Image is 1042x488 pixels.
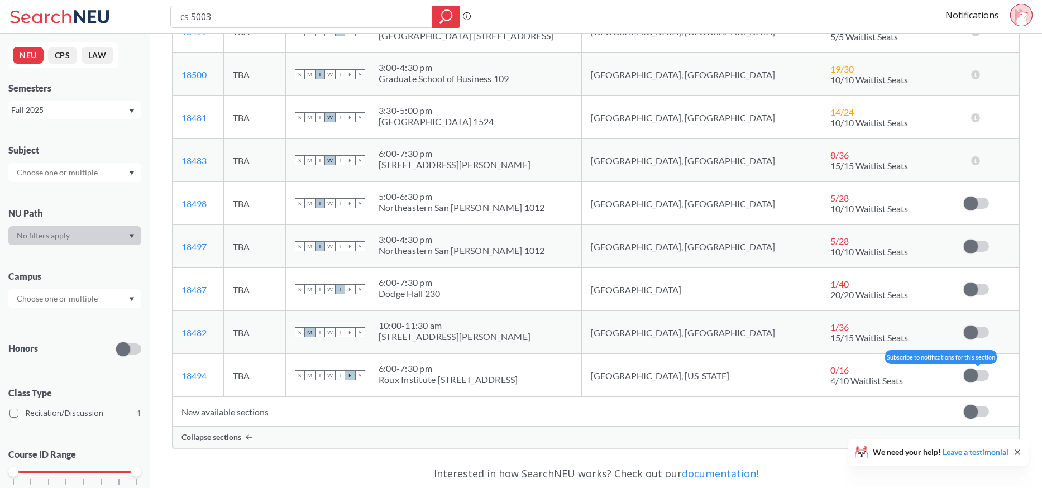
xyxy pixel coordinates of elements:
[379,116,494,127] div: [GEOGRAPHIC_DATA] 1524
[181,370,207,381] a: 18494
[379,234,545,245] div: 3:00 - 4:30 pm
[305,198,315,208] span: M
[8,144,141,156] div: Subject
[173,427,1019,448] div: Collapse sections
[223,268,285,311] td: TBA
[181,155,207,166] a: 18483
[223,139,285,182] td: TBA
[315,198,325,208] span: T
[379,62,509,73] div: 3:00 - 4:30 pm
[345,327,355,337] span: F
[682,467,758,480] a: documentation!
[305,69,315,79] span: M
[830,289,908,300] span: 20/20 Waitlist Seats
[335,155,345,165] span: T
[345,370,355,380] span: F
[379,105,494,116] div: 3:30 - 5:00 pm
[8,207,141,219] div: NU Path
[129,109,135,113] svg: Dropdown arrow
[830,332,908,343] span: 15/15 Waitlist Seats
[582,225,821,268] td: [GEOGRAPHIC_DATA], [GEOGRAPHIC_DATA]
[315,112,325,122] span: T
[830,160,908,171] span: 15/15 Waitlist Seats
[129,171,135,175] svg: Dropdown arrow
[305,284,315,294] span: M
[335,112,345,122] span: T
[582,96,821,139] td: [GEOGRAPHIC_DATA], [GEOGRAPHIC_DATA]
[335,284,345,294] span: T
[355,198,365,208] span: S
[379,277,441,288] div: 6:00 - 7:30 pm
[439,9,453,25] svg: magnifying glass
[181,198,207,209] a: 18498
[355,112,365,122] span: S
[355,241,365,251] span: S
[9,406,141,420] label: Recitation/Discussion
[830,117,908,128] span: 10/10 Waitlist Seats
[11,166,105,179] input: Choose one or multiple
[223,354,285,397] td: TBA
[11,292,105,305] input: Choose one or multiple
[305,155,315,165] span: M
[355,327,365,337] span: S
[295,241,305,251] span: S
[181,432,241,442] span: Collapse sections
[379,320,530,331] div: 10:00 - 11:30 am
[8,289,141,308] div: Dropdown arrow
[325,241,335,251] span: W
[945,9,999,21] a: Notifications
[335,241,345,251] span: T
[325,198,335,208] span: W
[315,155,325,165] span: T
[582,354,821,397] td: [GEOGRAPHIC_DATA], [US_STATE]
[315,370,325,380] span: T
[830,375,903,386] span: 4/10 Waitlist Seats
[379,30,554,41] div: [GEOGRAPHIC_DATA] [STREET_ADDRESS]
[325,327,335,337] span: W
[355,155,365,165] span: S
[181,112,207,123] a: 18481
[325,69,335,79] span: W
[295,327,305,337] span: S
[129,297,135,302] svg: Dropdown arrow
[181,241,207,252] a: 18497
[345,155,355,165] span: F
[379,148,530,159] div: 6:00 - 7:30 pm
[8,101,141,119] div: Fall 2025Dropdown arrow
[379,245,545,256] div: Northeastern San [PERSON_NAME] 1012
[345,198,355,208] span: F
[295,112,305,122] span: S
[345,284,355,294] span: F
[379,73,509,84] div: Graduate School of Business 109
[223,96,285,139] td: TBA
[173,397,934,427] td: New available sections
[379,374,518,385] div: Roux Institute [STREET_ADDRESS]
[137,407,141,419] span: 1
[582,182,821,225] td: [GEOGRAPHIC_DATA], [GEOGRAPHIC_DATA]
[223,53,285,96] td: TBA
[181,327,207,338] a: 18482
[295,69,305,79] span: S
[335,198,345,208] span: T
[223,225,285,268] td: TBA
[830,279,849,289] span: 1 / 40
[830,107,854,117] span: 14 / 24
[305,327,315,337] span: M
[315,69,325,79] span: T
[325,284,335,294] span: W
[355,370,365,380] span: S
[355,284,365,294] span: S
[830,236,849,246] span: 5 / 28
[295,198,305,208] span: S
[379,331,530,342] div: [STREET_ADDRESS][PERSON_NAME]
[830,365,849,375] span: 0 / 16
[181,26,207,37] a: 18499
[830,74,908,85] span: 10/10 Waitlist Seats
[830,193,849,203] span: 5 / 28
[355,69,365,79] span: S
[179,7,424,26] input: Class, professor, course number, "phrase"
[345,241,355,251] span: F
[582,311,821,354] td: [GEOGRAPHIC_DATA], [GEOGRAPHIC_DATA]
[8,226,141,245] div: Dropdown arrow
[295,155,305,165] span: S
